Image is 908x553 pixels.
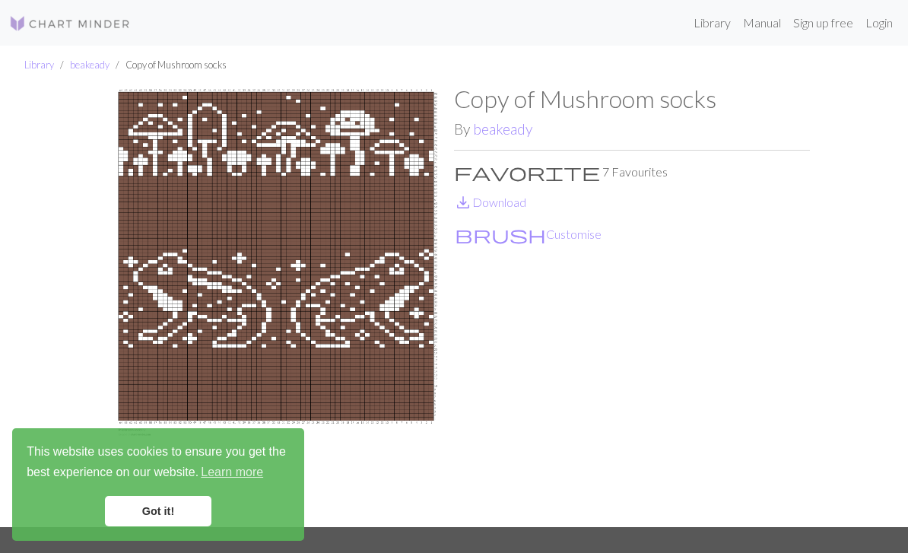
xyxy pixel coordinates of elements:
li: Copy of Mushroom socks [110,58,227,72]
a: Library [687,8,737,38]
a: Login [859,8,899,38]
span: save_alt [454,192,472,213]
span: This website uses cookies to ensure you get the best experience on our website. [27,443,290,484]
i: Customise [455,225,546,243]
a: DownloadDownload [454,195,526,209]
i: Favourite [454,163,600,181]
h2: By [454,120,810,138]
a: Library [24,59,54,71]
h1: Copy of Mushroom socks [454,84,810,113]
p: 7 Favourites [454,163,810,181]
span: brush [455,224,546,245]
div: cookieconsent [12,428,304,541]
a: beakeady [70,59,110,71]
img: Mushroom socks [98,84,454,527]
a: Sign up free [787,8,859,38]
a: beakeady [473,120,532,138]
button: CustomiseCustomise [454,224,602,244]
i: Download [454,193,472,211]
a: Manual [737,8,787,38]
a: learn more about cookies [198,461,265,484]
span: favorite [454,161,600,183]
a: dismiss cookie message [105,496,211,526]
img: Logo [9,14,131,33]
